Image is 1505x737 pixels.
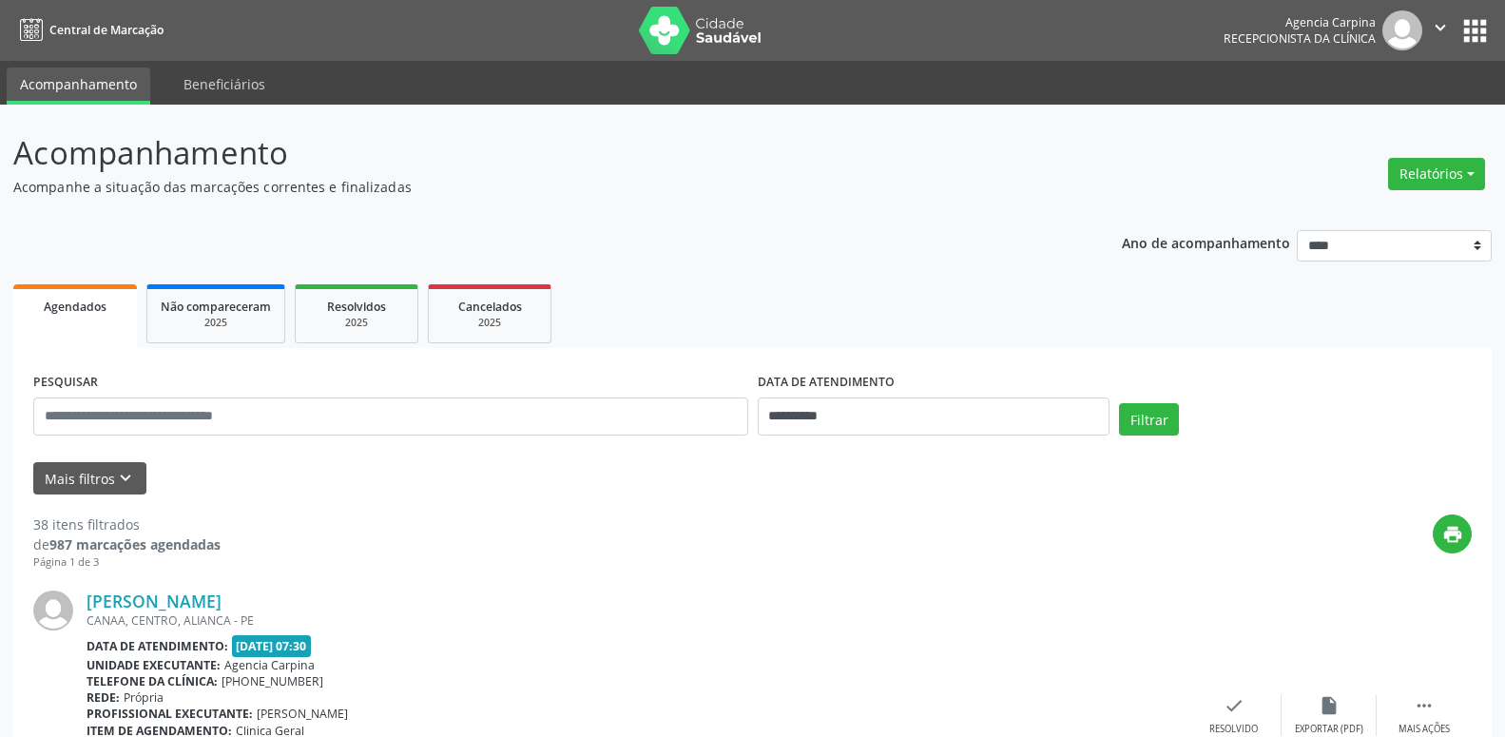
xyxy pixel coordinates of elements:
[33,514,221,534] div: 38 itens filtrados
[232,635,312,657] span: [DATE] 07:30
[1209,723,1258,736] div: Resolvido
[13,129,1049,177] p: Acompanhamento
[1224,30,1376,47] span: Recepcionista da clínica
[1388,158,1485,190] button: Relatórios
[1399,723,1450,736] div: Mais ações
[327,299,386,315] span: Resolvidos
[1295,723,1363,736] div: Exportar (PDF)
[33,554,221,571] div: Página 1 de 3
[87,591,222,611] a: [PERSON_NAME]
[257,706,348,722] span: [PERSON_NAME]
[1119,403,1179,436] button: Filtrar
[1433,514,1472,553] button: print
[33,368,98,398] label: PESQUISAR
[309,316,404,330] div: 2025
[1422,10,1458,50] button: 
[224,657,315,673] span: Agencia Carpina
[1414,695,1435,716] i: 
[33,462,146,495] button: Mais filtroskeyboard_arrow_down
[87,638,228,654] b: Data de atendimento:
[87,612,1187,629] div: CANAA, CENTRO, ALIANCA - PE
[49,22,164,38] span: Central de Marcação
[442,316,537,330] div: 2025
[1430,17,1451,38] i: 
[87,673,218,689] b: Telefone da clínica:
[44,299,106,315] span: Agendados
[115,468,136,489] i: keyboard_arrow_down
[161,316,271,330] div: 2025
[161,299,271,315] span: Não compareceram
[222,673,323,689] span: [PHONE_NUMBER]
[1224,14,1376,30] div: Agencia Carpina
[7,68,150,105] a: Acompanhamento
[1442,524,1463,545] i: print
[458,299,522,315] span: Cancelados
[33,591,73,630] img: img
[33,534,221,554] div: de
[13,177,1049,197] p: Acompanhe a situação das marcações correntes e finalizadas
[87,706,253,722] b: Profissional executante:
[758,368,895,398] label: DATA DE ATENDIMENTO
[170,68,279,101] a: Beneficiários
[87,657,221,673] b: Unidade executante:
[1458,14,1492,48] button: apps
[1122,230,1290,254] p: Ano de acompanhamento
[1319,695,1340,716] i: insert_drive_file
[124,689,164,706] span: Própria
[1224,695,1245,716] i: check
[49,535,221,553] strong: 987 marcações agendadas
[13,14,164,46] a: Central de Marcação
[1382,10,1422,50] img: img
[87,689,120,706] b: Rede:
